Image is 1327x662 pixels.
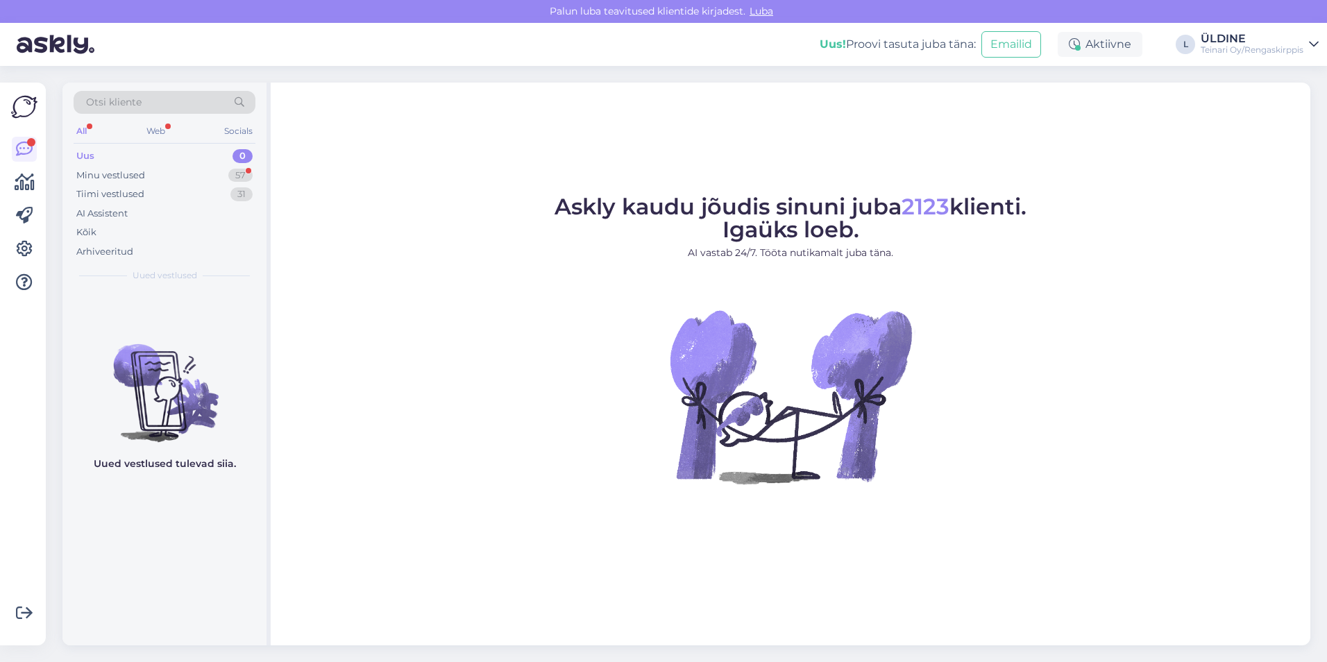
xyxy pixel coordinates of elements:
[1201,33,1303,44] div: ÜLDINE
[76,207,128,221] div: AI Assistent
[86,95,142,110] span: Otsi kliente
[902,193,949,220] span: 2123
[555,193,1026,243] span: Askly kaudu jõudis sinuni juba klienti. Igaüks loeb.
[221,122,255,140] div: Socials
[76,169,145,183] div: Minu vestlused
[820,36,976,53] div: Proovi tasuta juba täna:
[76,187,144,201] div: Tiimi vestlused
[76,149,94,163] div: Uus
[228,169,253,183] div: 57
[230,187,253,201] div: 31
[94,457,236,471] p: Uued vestlused tulevad siia.
[133,269,197,282] span: Uued vestlused
[76,226,96,239] div: Kõik
[62,319,267,444] img: No chats
[233,149,253,163] div: 0
[555,246,1026,260] p: AI vastab 24/7. Tööta nutikamalt juba täna.
[11,94,37,120] img: Askly Logo
[76,245,133,259] div: Arhiveeritud
[1176,35,1195,54] div: L
[1058,32,1142,57] div: Aktiivne
[144,122,168,140] div: Web
[745,5,777,17] span: Luba
[981,31,1041,58] button: Emailid
[1201,44,1303,56] div: Teinari Oy/Rengaskirppis
[666,271,915,521] img: No Chat active
[820,37,846,51] b: Uus!
[74,122,90,140] div: All
[1201,33,1319,56] a: ÜLDINETeinari Oy/Rengaskirppis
